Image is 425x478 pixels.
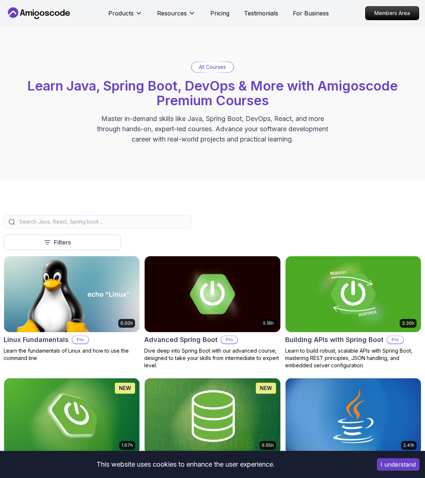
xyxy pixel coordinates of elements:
div: This website uses cookies to enhance the user experience. [6,456,366,473]
span: Learn Java, Spring Boot, DevOps & More with Amigoscode Premium Courses [27,78,398,109]
p: Learn the fundamentals of Linux and how to use the command line [4,347,140,362]
p: Filters [54,238,71,247]
p: Products [108,9,134,18]
p: Pro [387,336,403,343]
p: NEW [119,385,131,392]
a: Linux Fundamentals card6.00hLinux FundamentalsProLearn the fundamentals of Linux and how to use t... [4,256,140,362]
img: Linux Fundamentals card [4,256,139,332]
p: 6.65h [262,442,274,448]
img: Advanced Spring Boot card [145,256,280,332]
img: Spring Boot for Beginners card [4,378,139,454]
p: Dive deep into Spring Boot with our advanced course, designed to take your skills from intermedia... [144,347,280,369]
p: 1.67h [121,442,133,448]
input: Search Java, React, Spring boot ... [18,218,187,225]
p: 5.18h [263,320,274,326]
p: Resources [157,9,187,18]
img: Java for Beginners card [286,378,421,454]
p: Learn to build robust, scalable APIs with Spring Boot, mastering REST principles, JSON handling, ... [285,347,421,369]
a: Advanced Spring Boot card5.18hAdvanced Spring BootProDive deep into Spring Boot with our advanced... [144,256,280,369]
p: Pro [72,336,88,343]
p: Master in-demand skills like Java, Spring Boot, DevOps, React, and more through hands-on, expert-... [89,114,336,144]
img: Spring Data JPA card [145,378,280,454]
h2: Linux Fundamentals [4,335,69,345]
p: 6.00h [120,320,133,326]
p: Pro [221,336,237,343]
p: NEW [260,385,272,392]
button: Resources [157,9,196,23]
button: Accept cookies [377,458,419,471]
iframe: chat widget [379,432,425,467]
h2: Building APIs with Spring Boot [285,335,384,345]
a: Building APIs with Spring Boot card3.30hBuilding APIs with Spring BootProLearn to build robust, s... [285,256,421,369]
h2: Advanced Spring Boot [144,335,218,345]
a: For Business [293,9,329,18]
p: Members Area [366,7,419,20]
p: All Courses [199,63,226,71]
img: Building APIs with Spring Boot card [286,256,421,332]
a: Members Area [365,6,419,20]
p: 3.30h [402,320,414,326]
button: Filters [4,235,121,250]
button: Products [108,9,142,23]
a: Testimonials [244,9,278,18]
a: Pricing [210,9,229,18]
